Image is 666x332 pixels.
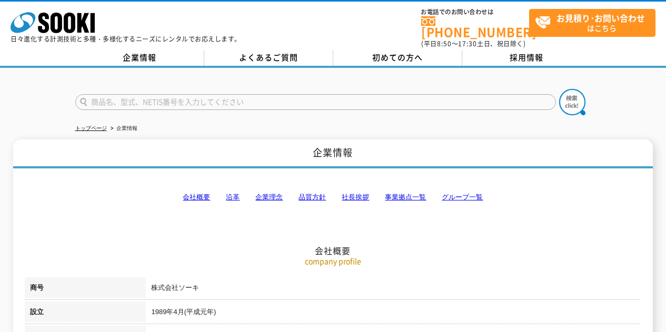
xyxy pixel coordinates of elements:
[421,16,529,38] a: [PHONE_NUMBER]
[25,301,146,326] th: 設立
[385,193,426,201] a: 事業拠点一覧
[13,139,652,168] h1: 企業情報
[204,50,333,66] a: よくあるご質問
[25,277,146,301] th: 商号
[372,52,423,63] span: 初めての方へ
[437,39,452,48] span: 8:50
[462,50,591,66] a: 採用情報
[556,12,645,24] strong: お見積り･お問い合わせ
[25,256,641,267] p: company profile
[108,123,137,134] li: 企業情報
[75,50,204,66] a: 企業情報
[25,140,641,256] h2: 会社概要
[299,193,326,201] a: 品質方針
[226,193,240,201] a: 沿革
[559,89,585,115] img: btn_search.png
[75,125,107,131] a: トップページ
[421,9,529,15] span: お電話でのお問い合わせは
[442,193,483,201] a: グループ一覧
[146,301,641,326] td: 1989年4月(平成元年)
[421,39,525,48] span: (平日 ～ 土日、祝日除く)
[529,9,655,37] a: お見積り･お問い合わせはこちら
[146,277,641,301] td: 株式会社ソーキ
[75,94,556,110] input: 商品名、型式、NETIS番号を入力してください
[255,193,283,201] a: 企業理念
[458,39,477,48] span: 17:30
[342,193,369,201] a: 社長挨拶
[183,193,210,201] a: 会社概要
[535,9,655,36] span: はこちら
[333,50,462,66] a: 初めての方へ
[11,36,241,42] p: 日々進化する計測技術と多種・多様化するニーズにレンタルでお応えします。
